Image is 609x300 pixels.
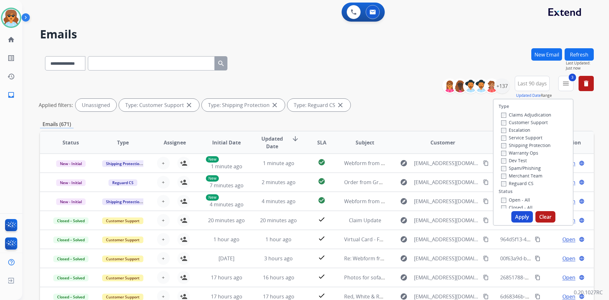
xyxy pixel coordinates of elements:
mat-icon: content_copy [535,294,540,299]
span: 4 minutes ago [210,201,244,208]
mat-icon: person_add [180,178,187,186]
mat-icon: person_add [180,274,187,281]
span: Claim Update [349,217,381,224]
img: avatar [2,9,20,27]
div: Type: Customer Support [119,99,199,111]
label: Spam/Phishing [501,165,541,171]
label: Status [499,188,513,195]
button: + [157,214,170,227]
mat-icon: check [318,292,325,299]
input: Claims Adjudication [501,113,506,118]
mat-icon: language [579,256,585,261]
span: [EMAIL_ADDRESS][DOMAIN_NAME] [414,236,479,243]
mat-icon: check_circle [318,158,325,166]
label: Claims Adjudication [501,112,551,118]
mat-icon: menu [562,80,570,87]
label: Type [499,103,509,110]
span: [EMAIL_ADDRESS][DOMAIN_NAME] [414,255,479,262]
mat-icon: check [318,235,325,242]
button: 3 [558,76,573,91]
mat-icon: content_copy [483,217,489,223]
span: Order from Gran Wholesale with 60-day payment terms [344,179,477,186]
mat-icon: content_copy [535,275,540,280]
span: Subject [356,139,374,146]
mat-icon: explore [400,217,408,224]
label: Merchant Team [501,173,542,179]
mat-icon: person_add [180,217,187,224]
label: Open - All [501,197,530,203]
span: 1 minute ago [263,160,294,167]
span: New - Initial [56,198,86,205]
mat-icon: check [318,273,325,280]
div: Unassigned [75,99,116,111]
span: 964d5f13-424f-4648-ba8a-3135cba19d2b [500,236,597,243]
span: + [162,236,165,243]
input: Dev Test [501,158,506,163]
button: + [157,233,170,246]
p: New [206,175,219,182]
span: 00f63a9d-b28c-424f-bc8b-9959ac62ea6c [500,255,595,262]
mat-icon: check [318,216,325,223]
mat-icon: language [579,237,585,242]
mat-icon: person_add [180,159,187,167]
mat-icon: home [7,36,15,43]
button: Apply [511,211,533,223]
input: Open - All [501,198,506,203]
span: 6d68346b-9cce-49f5-85c2-8d37d047160f [500,293,596,300]
span: Initial Date [212,139,241,146]
mat-icon: history [7,73,15,80]
mat-icon: language [579,294,585,299]
span: [EMAIL_ADDRESS][DOMAIN_NAME] [414,197,479,205]
mat-icon: search [217,60,225,67]
span: 1 hour ago [213,236,239,243]
div: Type: Reguard CS [287,99,350,111]
mat-icon: list_alt [7,54,15,62]
span: Updated Date [258,135,287,150]
mat-icon: content_copy [483,256,489,261]
mat-icon: check_circle [318,197,325,204]
span: Open [562,255,575,262]
h2: Emails [40,28,594,41]
mat-icon: inbox [7,91,15,99]
mat-icon: person_add [180,236,187,243]
span: 2 minutes ago [262,179,296,186]
mat-icon: delete [582,80,590,87]
input: Escalation [501,128,506,133]
span: [EMAIL_ADDRESS][DOMAIN_NAME] [414,217,479,224]
span: Webform from [EMAIL_ADDRESS][DOMAIN_NAME] on [DATE] [344,160,488,167]
mat-icon: content_copy [483,198,489,204]
span: Virtual Card - Follow Up [344,236,400,243]
mat-icon: close [337,101,344,109]
span: 26851788-333a-4a46-8814-15f0248ceac2 [500,274,596,281]
input: Customer Support [501,120,506,125]
span: Open [562,274,575,281]
p: Applied filters: [39,101,73,109]
span: + [162,217,165,224]
span: New - Initial [56,179,86,186]
span: Red, White & Rest—[DATE] Deals Are LIVE! 🔴⚪🔵 [344,293,464,300]
p: Emails (671) [40,120,74,128]
mat-icon: explore [400,159,408,167]
span: Just now [566,66,594,71]
label: Shipping Protection [501,142,551,148]
span: + [162,197,165,205]
label: Closed - All [501,204,533,210]
span: [DATE] [219,255,234,262]
span: Photos for sofa and loveseat claim [344,274,427,281]
mat-icon: content_copy [483,275,489,280]
label: Reguard CS [501,180,534,186]
span: Status [62,139,79,146]
span: [EMAIL_ADDRESS][DOMAIN_NAME] [414,178,479,186]
span: Reguard CS [108,179,137,186]
button: Clear [535,211,555,223]
mat-icon: language [579,160,585,166]
span: Assignee [164,139,186,146]
span: + [162,178,165,186]
span: 16 hours ago [263,274,294,281]
input: Reguard CS [501,181,506,186]
span: Webform from [EMAIL_ADDRESS][DOMAIN_NAME] on [DATE] [344,198,488,205]
mat-icon: check [318,254,325,261]
span: Re: Webform from [EMAIL_ADDRESS][DOMAIN_NAME] on [DATE] [344,255,496,262]
mat-icon: explore [400,274,408,281]
mat-icon: content_copy [535,256,540,261]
